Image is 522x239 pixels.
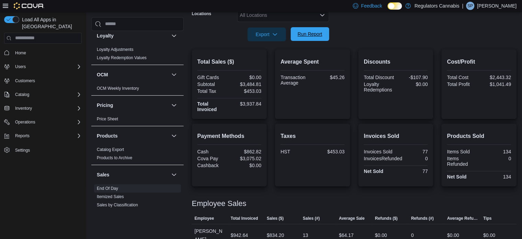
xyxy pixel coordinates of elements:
h2: Payment Methods [197,132,262,140]
h2: Taxes [280,132,345,140]
span: Itemized Sales [97,194,124,199]
div: $0.00 [231,75,261,80]
button: Settings [1,145,84,155]
h3: Loyalty [97,32,114,39]
button: Pricing [97,102,169,109]
span: Refunds (#) [411,216,434,221]
span: Reports [12,132,82,140]
div: Items Sold [447,149,477,154]
strong: Net Sold [364,169,383,174]
span: Operations [12,118,82,126]
div: $1,041.49 [480,82,511,87]
span: Load All Apps in [GEOGRAPHIC_DATA] [19,16,82,30]
strong: Net Sold [447,174,466,180]
button: Operations [12,118,38,126]
button: Reports [12,132,32,140]
span: SP [467,2,473,10]
span: Customers [15,78,35,84]
a: Catalog Export [97,147,124,152]
h2: Discounts [364,58,428,66]
label: Locations [192,11,211,17]
button: OCM [170,70,178,79]
button: Open list of options [320,12,325,18]
button: Loyalty [97,32,169,39]
div: InvoicesRefunded [364,156,402,161]
div: Cashback [197,163,228,168]
div: 134 [480,174,511,180]
div: Sarah Pentz [466,2,474,10]
div: Loyalty Redemptions [364,82,394,93]
span: Catalog [15,92,29,97]
span: Customers [12,76,82,85]
h3: Sales [97,171,109,178]
span: Sales ($) [267,216,283,221]
span: Run Report [298,31,322,37]
span: Reports [15,133,30,139]
div: 77 [397,169,428,174]
a: Price Sheet [97,117,118,121]
span: Employee [195,216,214,221]
a: End Of Day [97,186,118,191]
button: Catalog [1,90,84,99]
button: Inventory [1,104,84,113]
span: Tips [483,216,491,221]
div: 134 [480,149,511,154]
h3: Employee Sales [192,199,246,208]
a: Loyalty Adjustments [97,47,134,52]
img: Cova [14,2,44,9]
h2: Invoices Sold [364,132,428,140]
a: Settings [12,146,33,154]
a: Loyalty Redemption Values [97,55,147,60]
div: Loyalty [91,45,184,65]
div: Pricing [91,115,184,126]
span: Refunds ($) [375,216,397,221]
div: Total Profit [447,82,477,87]
h3: OCM [97,71,108,78]
span: Inventory [15,106,32,111]
h3: Products [97,132,118,139]
button: Customers [1,76,84,86]
button: Products [97,132,169,139]
button: Home [1,48,84,58]
div: 0 [480,156,511,161]
div: $453.03 [314,149,345,154]
button: Products [170,132,178,140]
div: Gift Cards [197,75,228,80]
div: Subtotal [197,82,228,87]
span: Settings [12,145,82,154]
span: Inventory [12,104,82,112]
div: -$107.90 [397,75,428,80]
p: Regulators Cannabis [414,2,459,10]
button: Run Report [291,27,329,41]
span: Sales (#) [303,216,320,221]
a: Products to Archive [97,155,132,160]
a: Sales by Classification [97,203,138,207]
span: End Of Day [97,186,118,191]
a: Home [12,49,29,57]
p: [PERSON_NAME] [477,2,517,10]
span: Users [15,64,26,69]
span: Operations [15,119,35,125]
div: Total Discount [364,75,394,80]
div: 0 [405,156,428,161]
input: Dark Mode [387,2,402,10]
span: OCM Weekly Inventory [97,86,139,91]
span: Average Sale [339,216,364,221]
button: Catalog [12,90,32,99]
div: Transaction Average [280,75,311,86]
button: OCM [97,71,169,78]
div: Total Cost [447,75,477,80]
h2: Cost/Profit [447,58,511,66]
div: OCM [91,84,184,95]
div: Invoices Sold [364,149,394,154]
div: $453.03 [231,88,261,94]
div: $2,443.32 [480,75,511,80]
span: Users [12,63,82,71]
div: $0.00 [397,82,428,87]
button: Users [1,62,84,72]
p: | [462,2,463,10]
div: $0.00 [231,163,261,168]
span: Feedback [361,2,382,9]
